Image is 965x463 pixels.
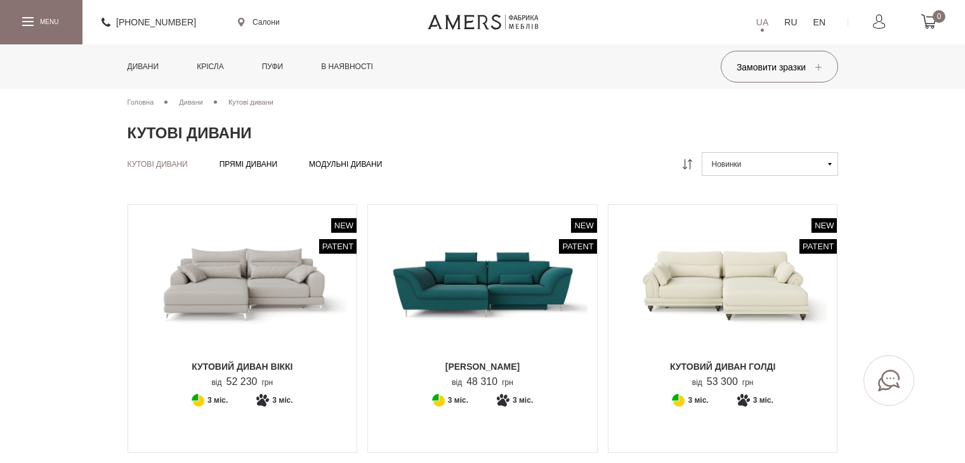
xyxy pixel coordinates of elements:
span: Дивани [179,98,203,106]
span: [PERSON_NAME] [377,360,588,373]
a: Модульні дивани [309,159,382,169]
a: New Patent Кутовий диван ГОЛДІ Кутовий диван ГОЛДІ Кутовий диван ГОЛДІ від53 300грн [618,214,828,388]
a: в наявності [312,44,383,89]
span: 3 міс. [688,393,708,408]
a: UA [756,15,768,30]
h1: Кутові дивани [128,124,838,143]
span: Кутовий диван ГОЛДІ [618,360,828,373]
span: 3 міс. [448,393,468,408]
span: Patent [559,239,596,254]
a: Крісла [187,44,233,89]
button: Новинки [702,152,838,176]
span: Головна [128,98,154,106]
span: 3 міс. [207,393,228,408]
p: від грн [452,376,513,388]
a: New Patent Кутовий диван ВІККІ Кутовий диван ВІККІ Кутовий диван ВІККІ від52 230грн [138,214,348,388]
span: 3 міс. [513,393,533,408]
a: [PHONE_NUMBER] [102,15,196,30]
span: 53 300 [702,376,742,387]
span: 3 міс. [272,393,292,408]
span: New [811,218,837,233]
a: Прямі дивани [220,159,277,169]
span: New [571,218,596,233]
a: RU [784,15,797,30]
span: 52 230 [222,376,262,387]
p: від грн [211,376,273,388]
button: Замовити зразки [721,51,838,82]
a: Салони [238,16,280,28]
a: Дивани [118,44,169,89]
span: Patent [319,239,357,254]
span: New [331,218,357,233]
span: 0 [933,10,945,23]
a: Дивани [179,96,203,108]
span: Замовити зразки [737,62,822,72]
p: від грн [692,376,754,388]
span: Patent [799,239,837,254]
span: 48 310 [462,376,502,387]
a: Головна [128,96,154,108]
span: 3 міс. [753,393,773,408]
span: Кутовий диван ВІККІ [138,360,348,373]
a: Пуфи [253,44,293,89]
a: EN [813,15,825,30]
a: New Patent Кутовий Диван Грейсі Кутовий Диван Грейсі [PERSON_NAME] від48 310грн [377,214,588,388]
